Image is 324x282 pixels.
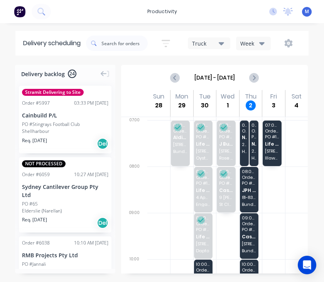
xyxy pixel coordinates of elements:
[121,116,147,163] div: 07:00
[196,169,210,174] span: 08:00 - 09:00
[242,221,256,226] span: Order # 6114
[22,137,47,144] span: Req. [DATE]
[97,138,108,149] div: Del
[246,100,256,110] div: 2
[242,129,246,133] span: Order # 6121
[242,142,246,147] span: 20 [PERSON_NAME] St
[245,93,256,100] div: Thu
[242,248,256,253] span: Bundeena
[154,100,164,110] div: 28
[101,36,148,51] input: Search for orders
[196,216,210,220] span: 09:00 - 10:00
[22,183,108,199] div: Sydney Cantilever Group Pty Ltd
[196,195,210,200] span: 4 Appin Pl
[265,134,279,139] span: PO # 1189
[196,181,210,185] span: PO # 1135
[265,149,279,153] span: [STREET_ADDRESS]
[14,6,25,17] img: Factory
[196,129,210,133] span: Order # 6074
[251,156,256,160] span: Helensburgh
[153,93,164,100] div: Sun
[219,129,233,133] span: Order # 6075
[196,227,210,232] span: PO # #1203
[74,240,108,246] div: 10:10 AM [DATE]
[15,31,86,56] div: Delivery scheduling
[219,156,233,160] span: Rose Bay
[22,121,80,128] div: PO #Stingrays Football Club
[242,169,256,174] span: 08:00 - 09:00
[196,241,210,246] span: [STREET_ADDRESS][PERSON_NAME]
[219,181,233,185] span: PO # WK Building Maintenance
[196,274,210,278] span: PO # ACE PICKUPS [DATE]
[173,129,187,133] span: Order # 6036
[188,37,230,49] button: Truck
[196,156,210,160] span: Oyster Bay
[143,6,181,17] div: productivity
[221,93,235,100] div: Wed
[22,261,46,268] div: PO #Jannali
[240,39,263,48] div: Week
[177,100,187,110] div: 29
[265,156,279,160] span: Illawong
[22,200,38,207] div: PO #65
[196,202,210,207] span: Engadine
[265,129,279,133] span: Order # 5488
[173,142,187,147] span: [STREET_ADDRESS]
[219,134,233,139] span: PO # Rose Bay
[74,100,108,107] div: 03:33 PM [DATE]
[219,149,233,153] span: [STREET_ADDRESS]
[242,195,256,200] span: 81-83 Bundeena Dr
[242,123,246,127] span: 07:00 - 08:00
[242,262,256,267] span: 10:00 - 11:00
[22,128,108,135] div: Shellharbour
[196,262,210,267] span: 10:00 - 11:00
[242,135,246,140] span: Northern Illawarra Constructions
[173,123,187,127] span: 07:00 - 08:00
[270,93,277,100] div: Fri
[192,39,221,48] div: Truck
[219,169,233,174] span: 08:00 - 09:00
[242,216,256,220] span: 09:00 - 10:00
[292,100,302,110] div: 4
[22,240,50,246] div: Order # 6038
[242,149,246,154] span: Helensburgh
[196,149,210,153] span: [STREET_ADDRESS]
[196,268,210,272] span: Order # 2214
[251,149,256,153] span: 20 [PERSON_NAME] St
[21,70,65,78] span: Delivery backlog
[242,202,256,207] span: Bundeena
[251,141,256,146] span: Northern Illawarra Constructions
[121,163,147,209] div: 08:00
[173,135,187,140] span: Aldinga Constructions
[242,227,256,232] span: PO # [PERSON_NAME]
[219,188,233,193] span: Cash Sales
[22,171,50,178] div: Order # 6059
[219,175,233,180] span: Order # 6083
[196,248,210,253] span: Dapto
[173,149,187,154] span: Bundeena
[68,70,76,78] span: 24
[196,234,210,239] span: Life Outdoors Pty Ltd
[298,256,316,274] div: Open Intercom Messenger
[219,141,233,146] span: J Build Construction Group Pty Ltd
[196,188,210,193] span: Life Outdoors Pty Ltd
[242,188,256,193] span: JPH Building and Development Pty Ltd
[97,217,108,229] div: Del
[196,221,210,226] span: Order # 5932
[265,123,279,127] span: 07:00 - 08:00
[22,160,66,167] span: NOT PROCESSED
[219,123,233,127] span: 07:00 - 08:00
[242,268,256,272] span: Order # 6006
[121,209,147,255] div: 09:00
[219,195,233,200] span: 9 [PERSON_NAME]
[223,100,233,110] div: 1
[22,268,108,275] div: Jannali
[251,129,256,133] span: Order # 6110
[196,141,210,146] span: Life Outdoors Pty Ltd
[196,123,210,127] span: 07:00 - 08:00
[242,175,256,180] span: Order # 6104
[22,216,47,223] span: Req. [DATE]
[200,100,210,110] div: 30
[251,134,256,139] span: PO # 20 [PERSON_NAME] St
[22,100,50,107] div: Order # 5997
